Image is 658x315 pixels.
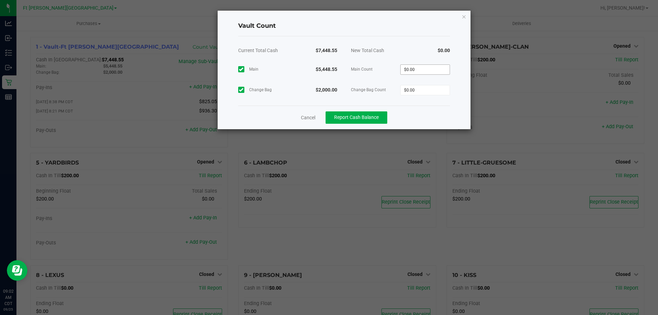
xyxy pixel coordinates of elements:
span: New Total Cash [351,48,384,53]
span: Current Total Cash [238,48,278,53]
span: Main [249,66,258,73]
form-toggle: Include in count [238,87,247,93]
button: Report Cash Balance [326,111,387,124]
strong: $5,448.55 [316,66,337,72]
span: Report Cash Balance [334,114,379,120]
span: Change Bag [249,86,272,93]
strong: $0.00 [438,48,450,53]
span: Main Count [351,66,401,73]
a: Cancel [301,114,315,121]
h4: Vault Count [238,22,450,31]
strong: $7,448.55 [316,48,337,53]
iframe: Resource center [7,260,27,281]
strong: $2,000.00 [316,87,337,93]
span: Change Bag Count [351,86,401,93]
form-toggle: Include in count [238,66,247,72]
